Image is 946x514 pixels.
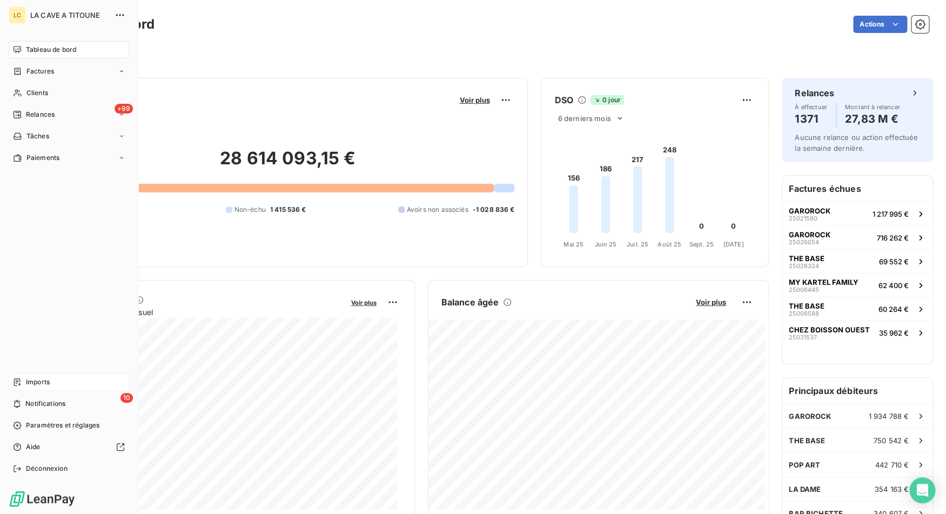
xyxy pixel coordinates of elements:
[782,273,932,297] button: MY KARTEL FAMILY2500644562 400 €
[789,460,820,469] span: POP ART
[789,334,817,341] span: 25031537
[875,460,909,469] span: 442 710 €
[459,96,489,104] span: Voir plus
[26,464,68,473] span: Déconnexion
[845,110,900,128] h4: 27,83 M €
[26,153,59,163] span: Paiements
[853,16,907,33] button: Actions
[591,95,624,105] span: 0 jour
[270,205,306,215] span: 1 415 536 €
[30,11,108,19] span: LA CAVE A TITOUNE
[789,286,819,293] span: 25006445
[789,263,819,269] span: 25026324
[627,241,648,248] tspan: Juil. 25
[868,412,909,420] span: 1 934 788 €
[348,297,380,307] button: Voir plus
[789,230,830,239] span: GAROROCK
[456,95,493,105] button: Voir plus
[693,297,729,307] button: Voir plus
[25,399,65,409] span: Notifications
[9,6,26,24] div: LC
[782,225,932,249] button: GAROROCK25026054716 262 €
[879,329,909,337] span: 35 962 €
[26,88,48,98] span: Clients
[845,104,900,110] span: Montant à relancer
[689,241,714,248] tspan: Sept. 25
[351,299,377,306] span: Voir plus
[789,302,824,310] span: THE BASE
[26,66,54,76] span: Factures
[407,205,468,215] span: Avoirs non associés
[909,477,935,503] div: Open Intercom Messenger
[789,206,830,215] span: GAROROCK
[26,442,41,452] span: Aide
[789,254,824,263] span: THE BASE
[874,436,909,445] span: 750 542 €
[795,110,827,128] h4: 1371
[877,233,909,242] span: 716 262 €
[878,305,909,313] span: 60 264 €
[782,176,932,202] h6: Factures échues
[115,104,133,114] span: +99
[657,241,681,248] tspan: Août 25
[782,321,932,344] button: CHEZ BOISSON OUEST2503153735 962 €
[234,205,266,215] span: Non-échu
[61,148,514,180] h2: 28 614 093,15 €
[563,241,583,248] tspan: Mai 25
[879,257,909,266] span: 69 552 €
[789,215,817,222] span: 25021580
[782,297,932,321] button: THE BASE2500858860 264 €
[120,393,133,403] span: 10
[26,377,50,387] span: Imports
[696,298,726,306] span: Voir plus
[9,490,76,508] img: Logo LeanPay
[26,45,76,55] span: Tableau de bord
[789,239,819,245] span: 25026054
[441,296,499,309] h6: Balance âgée
[782,249,932,273] button: THE BASE2502632469 552 €
[789,412,831,420] span: GAROROCK
[789,436,825,445] span: THE BASE
[473,205,515,215] span: -1 028 836 €
[9,438,129,456] a: Aide
[554,94,573,106] h6: DSO
[782,378,932,404] h6: Principaux débiteurs
[723,241,744,248] tspan: [DATE]
[878,281,909,290] span: 62 400 €
[595,241,617,248] tspan: Juin 25
[789,325,870,334] span: CHEZ BOISSON OUEST
[61,306,344,318] span: Chiffre d'affaires mensuel
[26,131,49,141] span: Tâches
[558,114,610,123] span: 6 derniers mois
[875,485,909,493] span: 354 163 €
[26,110,55,119] span: Relances
[789,310,819,317] span: 25008588
[782,202,932,225] button: GAROROCK250215801 217 995 €
[26,420,99,430] span: Paramètres et réglages
[789,485,821,493] span: LA DAME
[795,86,834,99] h6: Relances
[873,210,909,218] span: 1 217 995 €
[795,104,827,110] span: À effectuer
[795,133,918,152] span: Aucune relance ou action effectuée la semaine dernière.
[789,278,858,286] span: MY KARTEL FAMILY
